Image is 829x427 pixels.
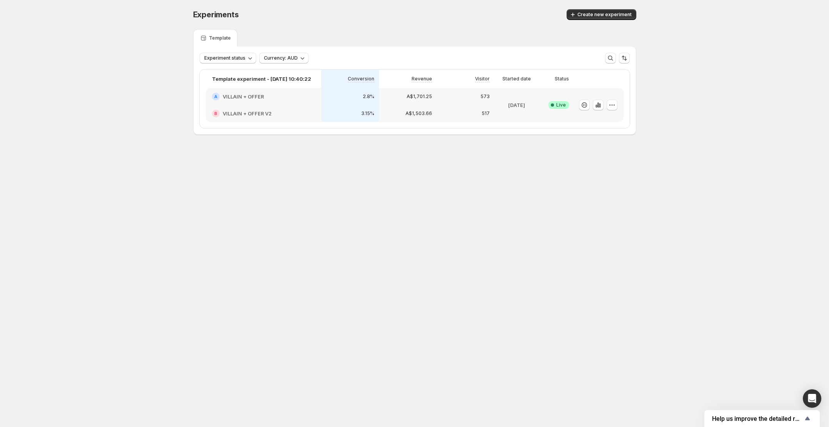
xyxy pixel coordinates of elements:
[204,55,245,61] span: Experiment status
[480,93,490,100] p: 573
[475,76,490,82] p: Visitor
[223,93,264,100] h2: VILLAIN + OFFER
[555,76,569,82] p: Status
[259,53,309,63] button: Currency: AUD
[556,102,566,108] span: Live
[803,389,821,408] div: Open Intercom Messenger
[712,414,812,423] button: Show survey - Help us improve the detailed report for A/B campaigns
[363,93,374,100] p: 2.8%
[567,9,636,20] button: Create new experiment
[348,76,374,82] p: Conversion
[412,76,432,82] p: Revenue
[619,53,630,63] button: Sort the results
[407,93,432,100] p: A$1,701.25
[577,12,632,18] span: Create new experiment
[405,110,432,117] p: A$1,503.66
[214,111,217,116] h2: B
[209,35,231,41] p: Template
[502,76,531,82] p: Started date
[482,110,490,117] p: 517
[214,94,217,99] h2: A
[264,55,298,61] span: Currency: AUD
[508,101,525,109] p: [DATE]
[193,10,239,19] span: Experiments
[212,75,311,83] p: Template experiment - [DATE] 10:40:22
[223,110,272,117] h2: VILLAIN + OFFER V2
[361,110,374,117] p: 3.15%
[712,415,803,422] span: Help us improve the detailed report for A/B campaigns
[200,53,256,63] button: Experiment status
